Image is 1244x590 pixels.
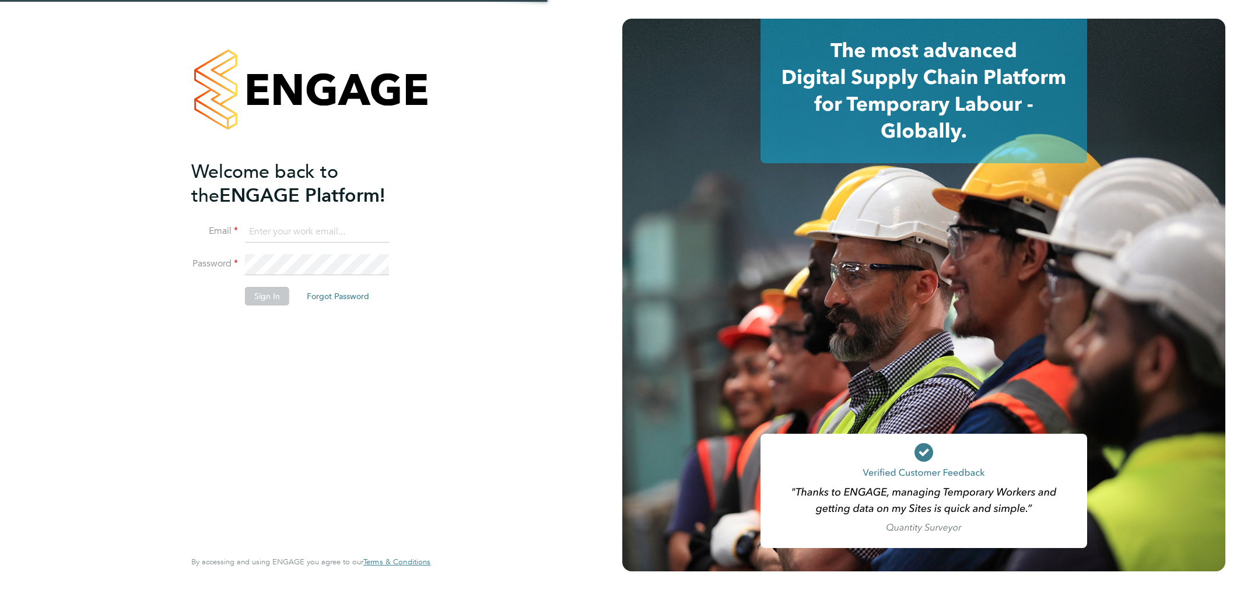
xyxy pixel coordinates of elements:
[245,287,289,305] button: Sign In
[245,222,389,243] input: Enter your work email...
[363,557,430,567] a: Terms & Conditions
[191,160,419,208] h2: ENGAGE Platform!
[191,225,238,237] label: Email
[297,287,379,305] button: Forgot Password
[191,160,338,207] span: Welcome back to the
[191,258,238,270] label: Password
[363,557,430,567] span: Terms & Conditions
[191,557,430,567] span: By accessing and using ENGAGE you agree to our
